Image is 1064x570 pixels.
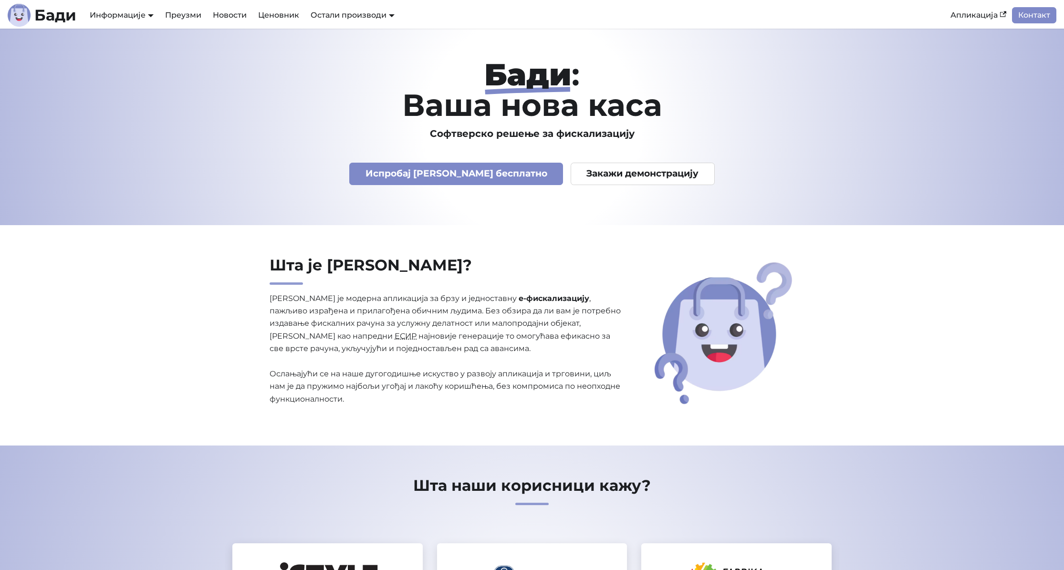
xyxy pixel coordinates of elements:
[571,163,715,185] a: Закажи демонстрацију
[945,7,1012,23] a: Апликација
[225,476,839,505] h2: Шта наши корисници кажу?
[270,256,622,285] h2: Шта је [PERSON_NAME]?
[159,7,207,23] a: Преузми
[34,8,76,23] b: Бади
[270,292,622,406] p: [PERSON_NAME] је модерна апликација за брзу и једноставну , пажљиво израђена и прилагођена обични...
[349,163,563,185] a: Испробај [PERSON_NAME] бесплатно
[651,259,795,407] img: Шта је Бади?
[1012,7,1056,23] a: Контакт
[484,56,572,93] strong: Бади
[8,4,76,27] a: ЛогоБади
[519,294,589,303] strong: е-фискализацију
[252,7,305,23] a: Ценовник
[311,10,395,20] a: Остали производи
[8,4,31,27] img: Лого
[395,332,417,341] abbr: Електронски систем за издавање рачуна
[225,59,839,120] h1: : Ваша нова каса
[207,7,252,23] a: Новости
[90,10,154,20] a: Информације
[225,128,839,140] h3: Софтверско решење за фискализацију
